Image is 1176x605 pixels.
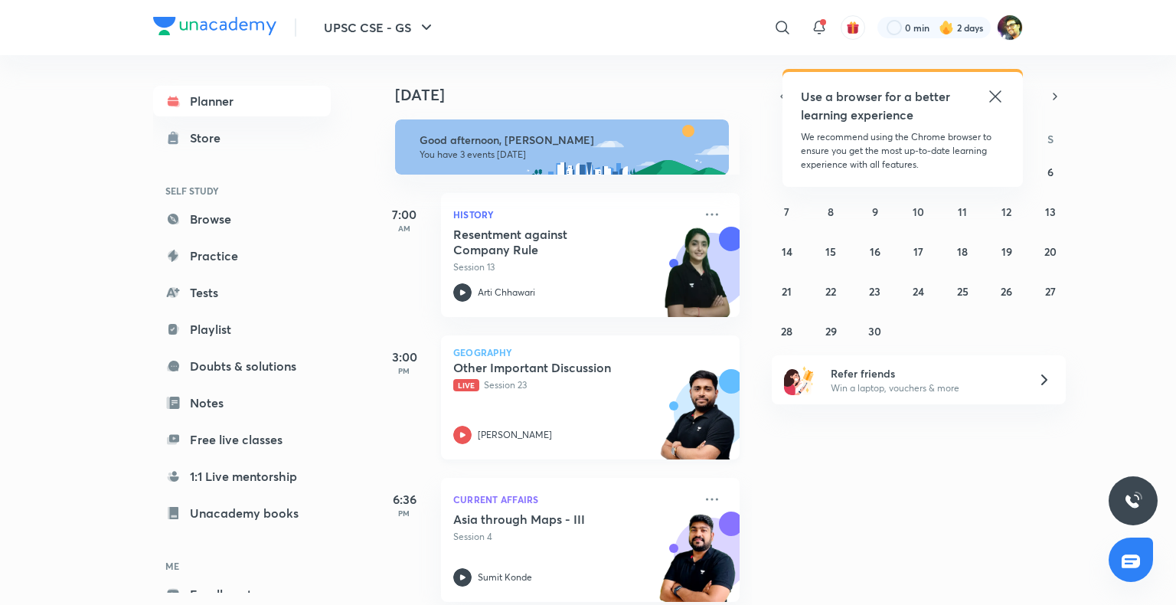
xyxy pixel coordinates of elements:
[153,86,331,116] a: Planner
[153,277,331,308] a: Tests
[153,314,331,345] a: Playlist
[846,21,860,34] img: avatar
[995,199,1019,224] button: September 12, 2025
[863,239,887,263] button: September 16, 2025
[831,381,1019,395] p: Win a laptop, vouchers & more
[997,15,1023,41] img: Mukesh Kumar Shahi
[782,284,792,299] abbr: September 21, 2025
[478,428,552,442] p: [PERSON_NAME]
[958,204,967,219] abbr: September 11, 2025
[828,204,834,219] abbr: September 8, 2025
[868,324,881,338] abbr: September 30, 2025
[801,130,1004,172] p: We recommend using the Chrome browser to ensure you get the most up-to-date learning experience w...
[825,244,836,259] abbr: September 15, 2025
[655,227,740,332] img: unacademy
[801,87,953,124] h5: Use a browser for a better learning experience
[374,490,435,509] h5: 6:36
[153,553,331,579] h6: ME
[906,239,931,263] button: September 17, 2025
[870,244,880,259] abbr: September 16, 2025
[957,284,969,299] abbr: September 25, 2025
[190,129,230,147] div: Store
[453,260,694,274] p: Session 13
[453,348,727,357] p: Geography
[818,319,843,343] button: September 29, 2025
[453,379,479,391] span: Live
[957,244,968,259] abbr: September 18, 2025
[453,360,644,375] h5: Other Important Discussion
[1001,244,1012,259] abbr: September 19, 2025
[395,119,729,175] img: afternoon
[315,12,445,43] button: UPSC CSE - GS
[841,15,865,40] button: avatar
[655,369,740,475] img: unacademy
[1001,284,1012,299] abbr: September 26, 2025
[1044,244,1057,259] abbr: September 20, 2025
[1047,165,1053,179] abbr: September 6, 2025
[153,461,331,492] a: 1:1 Live mentorship
[453,512,644,527] h5: Asia through Maps - III
[153,178,331,204] h6: SELF STUDY
[775,319,799,343] button: September 28, 2025
[1001,204,1011,219] abbr: September 12, 2025
[1045,204,1056,219] abbr: September 13, 2025
[906,199,931,224] button: September 10, 2025
[825,324,837,338] abbr: September 29, 2025
[869,284,880,299] abbr: September 23, 2025
[1038,159,1063,184] button: September 6, 2025
[1047,132,1053,146] abbr: Saturday
[374,509,435,518] p: PM
[1038,279,1063,303] button: September 27, 2025
[420,149,715,161] p: You have 3 events [DATE]
[153,123,331,153] a: Store
[478,286,535,299] p: Arti Chhawari
[818,199,843,224] button: September 8, 2025
[453,227,644,257] h5: Resentment against Company Rule
[863,279,887,303] button: September 23, 2025
[395,86,755,104] h4: [DATE]
[374,348,435,366] h5: 3:00
[153,17,276,39] a: Company Logo
[818,239,843,263] button: September 15, 2025
[420,133,715,147] h6: Good afternoon, [PERSON_NAME]
[950,199,975,224] button: September 11, 2025
[453,530,694,544] p: Session 4
[1045,284,1056,299] abbr: September 27, 2025
[374,224,435,233] p: AM
[913,284,924,299] abbr: September 24, 2025
[995,279,1019,303] button: September 26, 2025
[913,244,923,259] abbr: September 17, 2025
[775,199,799,224] button: September 7, 2025
[781,324,792,338] abbr: September 28, 2025
[1038,239,1063,263] button: September 20, 2025
[950,239,975,263] button: September 18, 2025
[153,240,331,271] a: Practice
[775,239,799,263] button: September 14, 2025
[374,205,435,224] h5: 7:00
[1038,199,1063,224] button: September 13, 2025
[831,365,1019,381] h6: Refer friends
[453,205,694,224] p: History
[153,388,331,418] a: Notes
[374,366,435,375] p: PM
[153,498,331,528] a: Unacademy books
[825,284,836,299] abbr: September 22, 2025
[939,20,954,35] img: streak
[913,204,924,219] abbr: September 10, 2025
[453,490,694,509] p: Current Affairs
[863,199,887,224] button: September 9, 2025
[784,204,789,219] abbr: September 7, 2025
[153,17,276,35] img: Company Logo
[478,571,532,584] p: Sumit Konde
[153,204,331,234] a: Browse
[453,378,694,392] p: Session 23
[782,244,792,259] abbr: September 14, 2025
[1124,492,1142,510] img: ttu
[950,279,975,303] button: September 25, 2025
[872,204,878,219] abbr: September 9, 2025
[153,424,331,455] a: Free live classes
[863,319,887,343] button: September 30, 2025
[995,239,1019,263] button: September 19, 2025
[818,279,843,303] button: September 22, 2025
[784,365,815,395] img: referral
